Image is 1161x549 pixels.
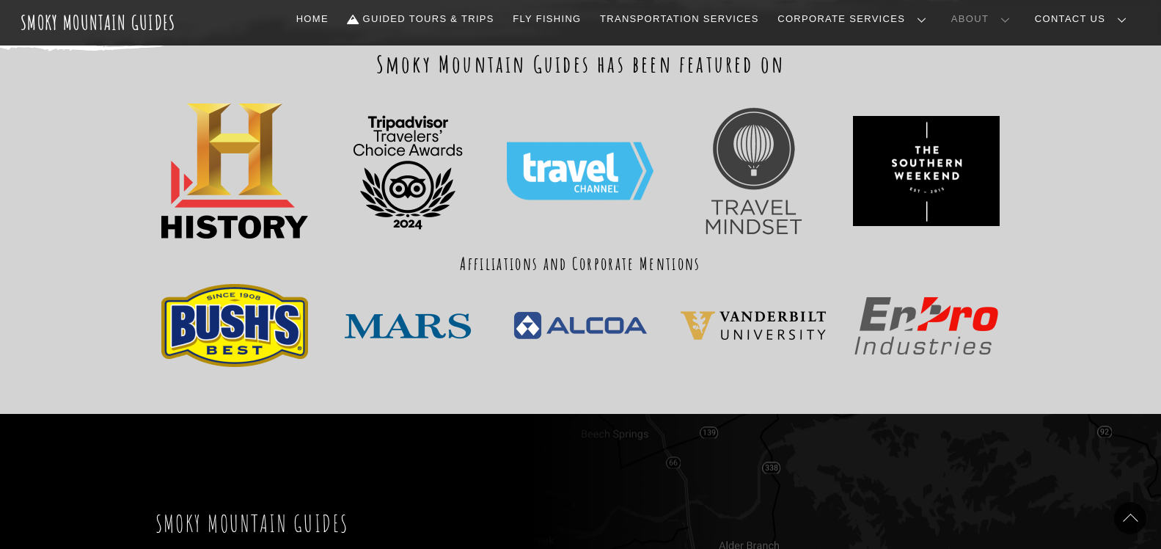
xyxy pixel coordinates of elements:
[680,310,827,341] img: 225d4cf12a6e9da6996dc3d47250e4de
[161,103,308,239] img: PinClipart.com_free-job-clip-art_2123767
[772,4,938,34] a: Corporate Services
[507,306,653,345] img: PNGPIX-COM-Alcoa-Logo-PNG-Transparent
[507,116,653,226] img: Travel_Channel
[342,4,500,34] a: Guided Tours & Trips
[161,284,308,367] img: bushs-best-logo
[155,509,349,538] a: Smoky Mountain Guides
[334,90,481,252] img: TC_transparent_BF Logo_L_2024_RGB
[21,10,176,34] a: Smoky Mountain Guides
[290,4,334,34] a: Home
[680,98,827,244] img: Travel+Mindset
[334,311,481,341] img: Mars-Logo
[155,48,1006,79] h2: Smoky Mountain Guides has been featured on
[155,252,1006,275] h3: Affiliations and Corporate Mentions
[853,296,1000,356] img: Enpro_Industries_logo.svg
[945,4,1022,34] a: About
[1029,4,1138,34] a: Contact Us
[507,4,587,34] a: Fly Fishing
[594,4,764,34] a: Transportation Services
[853,116,1000,226] img: ece09f7c36744c8fa1a1437cfc0e485a-hd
